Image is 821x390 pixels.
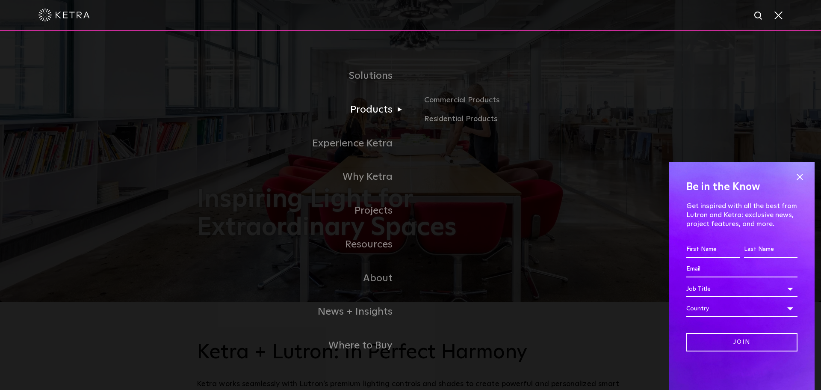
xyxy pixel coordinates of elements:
input: First Name [686,241,740,258]
a: Where to Buy [197,329,410,363]
input: Last Name [744,241,797,258]
a: Projects [197,194,410,228]
input: Email [686,261,797,277]
div: Job Title [686,281,797,297]
h4: Be in the Know [686,179,797,195]
div: Navigation Menu [197,59,624,363]
a: Solutions [197,59,410,93]
p: Get inspired with all the best from Lutron and Ketra: exclusive news, project features, and more. [686,202,797,228]
img: search icon [753,11,764,21]
div: Country [686,301,797,317]
a: Commercial Products [424,94,624,113]
a: Resources [197,228,410,262]
a: About [197,262,410,295]
input: Join [686,333,797,351]
a: Residential Products [424,113,624,125]
img: ketra-logo-2019-white [38,9,90,21]
a: Products [197,93,410,127]
a: Why Ketra [197,160,410,194]
a: News + Insights [197,295,410,329]
a: Experience Ketra [197,127,410,161]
